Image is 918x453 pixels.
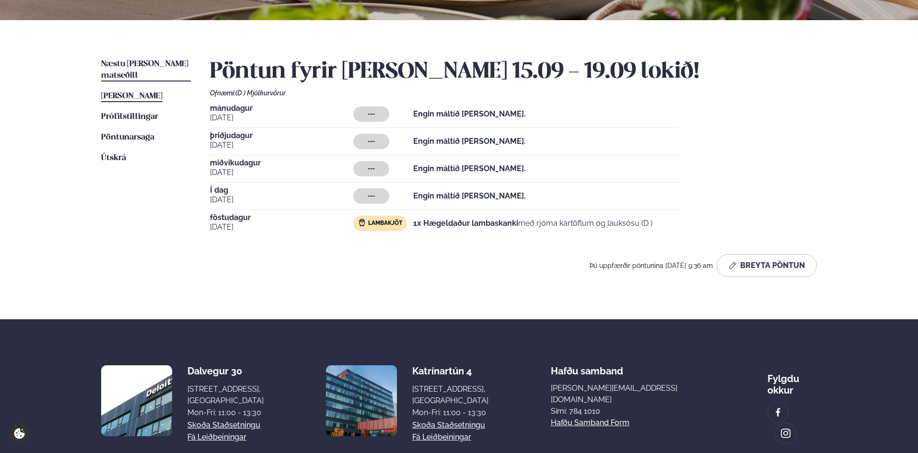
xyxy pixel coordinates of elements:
[210,89,817,97] div: Ofnæmi:
[101,365,172,436] img: image alt
[551,417,629,429] a: Hafðu samband form
[101,133,154,141] span: Pöntunarsaga
[413,218,652,229] p: með rjóma kartöflum og lauksósu (D )
[210,221,353,233] span: [DATE]
[590,262,713,269] span: Þú uppfærðir pöntunina [DATE] 9:36 am
[187,383,264,407] div: [STREET_ADDRESS], [GEOGRAPHIC_DATA]
[413,109,526,118] strong: Engin máltíð [PERSON_NAME].
[768,402,788,422] a: image alt
[210,214,353,221] span: föstudagur
[368,220,402,227] span: Lambakjöt
[210,58,817,85] h2: Pöntun fyrir [PERSON_NAME] 15.09 - 19.09 lokið!
[368,138,375,145] span: ---
[101,132,154,143] a: Pöntunarsaga
[210,112,353,124] span: [DATE]
[101,91,163,102] a: [PERSON_NAME]
[413,191,526,200] strong: Engin máltíð [PERSON_NAME].
[187,419,260,431] a: Skoða staðsetningu
[187,365,264,377] div: Dalvegur 30
[326,365,397,436] img: image alt
[767,365,817,396] div: Fylgdu okkur
[101,152,126,164] a: Útskrá
[413,164,526,173] strong: Engin máltíð [PERSON_NAME].
[551,383,705,406] a: [PERSON_NAME][EMAIL_ADDRESS][DOMAIN_NAME]
[412,419,485,431] a: Skoða staðsetningu
[101,60,188,80] span: Næstu [PERSON_NAME] matseðill
[551,358,623,377] span: Hafðu samband
[358,219,366,226] img: Lamb.svg
[210,105,353,112] span: mánudagur
[412,431,471,443] a: Fá leiðbeiningar
[551,406,705,417] p: Sími: 784 1010
[776,423,796,443] a: image alt
[413,219,518,228] strong: 1x Hægeldaður lambaskanki
[368,192,375,200] span: ---
[413,137,526,146] strong: Engin máltíð [PERSON_NAME].
[210,194,353,206] span: [DATE]
[210,132,353,139] span: þriðjudagur
[412,365,488,377] div: Katrínartún 4
[101,111,158,123] a: Prófílstillingar
[412,407,488,418] div: Mon-Fri: 11:00 - 13:30
[717,254,817,277] button: Breyta Pöntun
[210,159,353,167] span: miðvikudagur
[210,186,353,194] span: Í dag
[187,407,264,418] div: Mon-Fri: 11:00 - 13:30
[101,154,126,162] span: Útskrá
[412,383,488,407] div: [STREET_ADDRESS], [GEOGRAPHIC_DATA]
[187,431,246,443] a: Fá leiðbeiningar
[10,424,29,443] a: Cookie settings
[780,428,791,439] img: image alt
[773,407,783,418] img: image alt
[210,167,353,178] span: [DATE]
[368,165,375,173] span: ---
[101,113,158,121] span: Prófílstillingar
[235,89,286,97] span: (D ) Mjólkurvörur
[101,92,163,100] span: [PERSON_NAME]
[210,139,353,151] span: [DATE]
[101,58,191,81] a: Næstu [PERSON_NAME] matseðill
[368,110,375,118] span: ---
